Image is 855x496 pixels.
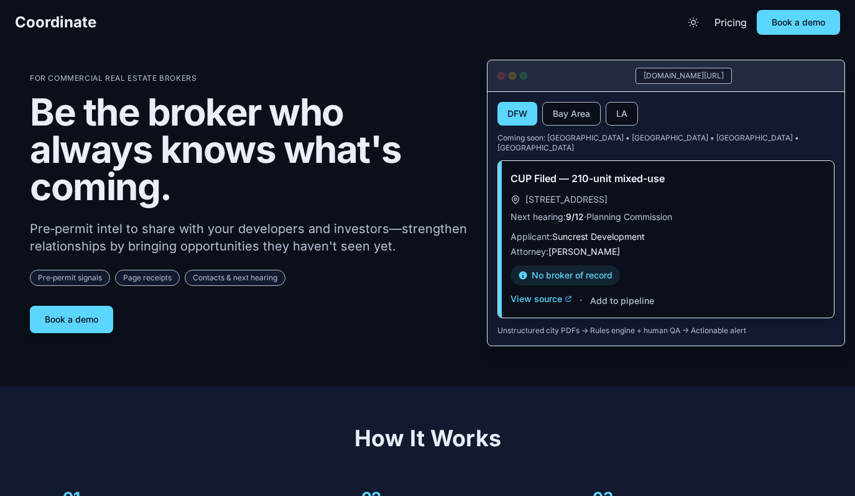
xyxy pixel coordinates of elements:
[497,133,834,153] p: Coming soon: [GEOGRAPHIC_DATA] • [GEOGRAPHIC_DATA] • [GEOGRAPHIC_DATA] • [GEOGRAPHIC_DATA]
[511,211,821,223] p: Next hearing: · Planning Commission
[511,231,821,243] p: Applicant:
[30,220,467,255] p: Pre‑permit intel to share with your developers and investors—strengthen relationships by bringing...
[606,102,638,126] button: LA
[714,15,747,30] a: Pricing
[511,293,572,305] button: View source
[511,265,620,285] div: No broker of record
[497,102,537,126] button: DFW
[682,11,705,34] button: Toggle theme
[30,93,467,205] h1: Be the broker who always knows what's coming.
[497,326,834,336] p: Unstructured city PDFs → Rules engine + human QA → Actionable alert
[30,73,467,83] p: For Commercial Real Estate Brokers
[30,306,113,333] button: Book a demo
[30,426,825,451] h2: How It Works
[548,246,620,257] span: [PERSON_NAME]
[115,270,180,286] span: Page receipts
[511,171,821,186] h3: CUP Filed — 210-unit mixed-use
[757,10,840,35] button: Book a demo
[580,293,583,308] span: ·
[511,246,821,258] p: Attorney:
[185,270,285,286] span: Contacts & next hearing
[635,68,732,84] div: [DOMAIN_NAME][URL]
[566,211,584,222] span: 9/12
[590,295,654,307] button: Add to pipeline
[552,231,645,242] span: Suncrest Development
[525,193,608,206] span: [STREET_ADDRESS]
[30,270,110,286] span: Pre‑permit signals
[15,12,96,32] a: Coordinate
[542,102,601,126] button: Bay Area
